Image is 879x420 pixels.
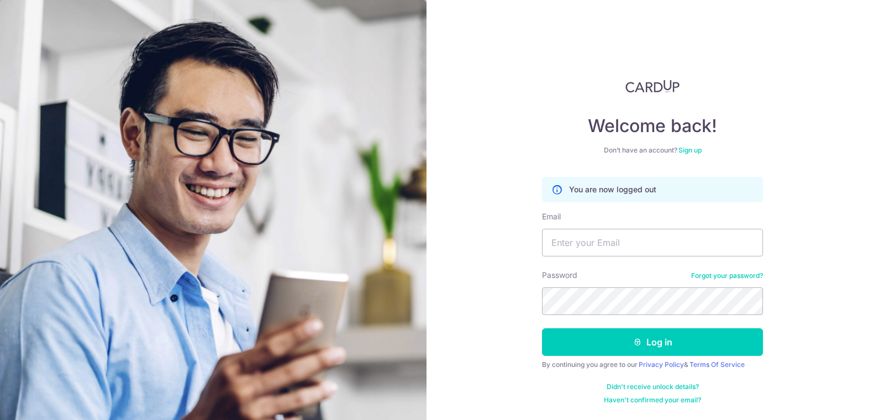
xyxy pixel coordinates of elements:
div: By continuing you agree to our & [542,360,763,369]
img: CardUp Logo [625,80,680,93]
input: Enter your Email [542,229,763,256]
a: Privacy Policy [639,360,684,369]
a: Sign up [678,146,702,154]
a: Terms Of Service [689,360,745,369]
button: Log in [542,328,763,356]
a: Didn't receive unlock details? [607,382,699,391]
a: Haven't confirmed your email? [604,396,701,405]
label: Password [542,270,577,281]
div: Don’t have an account? [542,146,763,155]
h4: Welcome back! [542,115,763,137]
a: Forgot your password? [691,271,763,280]
p: You are now logged out [569,184,656,195]
label: Email [542,211,561,222]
